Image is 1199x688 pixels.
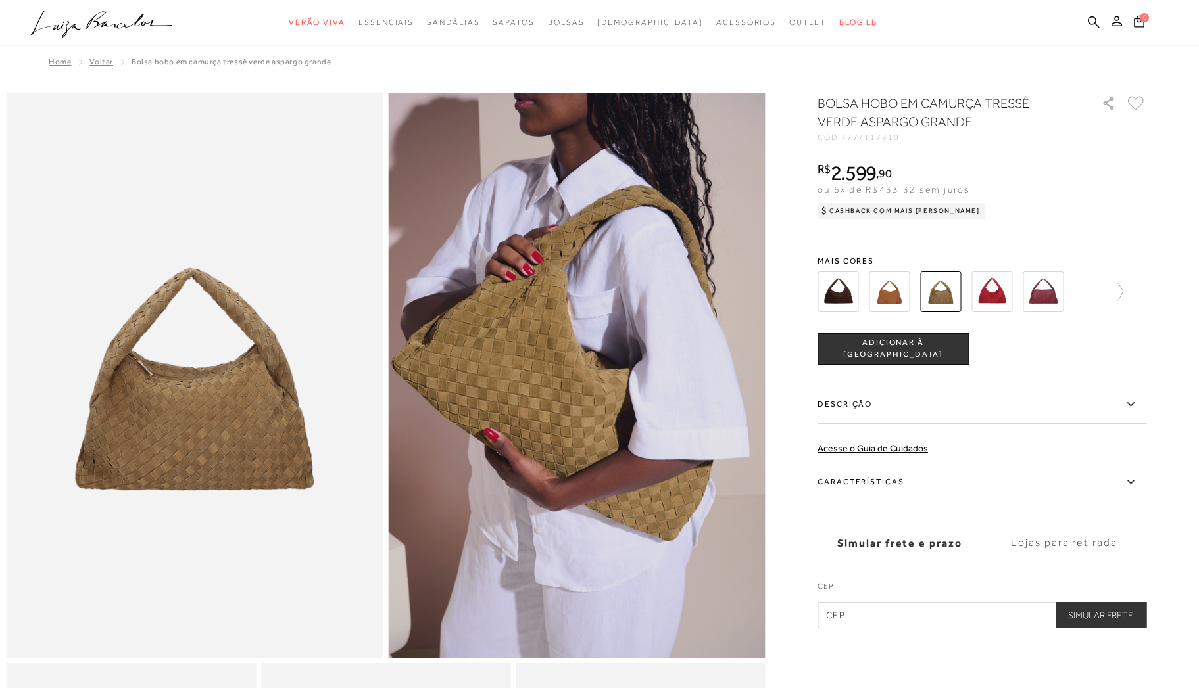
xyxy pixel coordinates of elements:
[1055,602,1146,628] button: Simular Frete
[493,18,534,27] span: Sapatos
[818,333,969,365] button: ADICIONAR À [GEOGRAPHIC_DATA]
[1023,271,1064,312] img: BOLSA HOBO EM COURO MARSALA GRANDE
[839,18,877,27] span: BLOG LB
[839,11,877,35] a: BLOG LB
[289,11,345,35] a: categoryNavScreenReaderText
[876,168,891,179] i: ,
[818,463,1146,501] label: Características
[89,57,113,66] a: Voltar
[716,11,776,35] a: categoryNavScreenReaderText
[818,163,831,175] i: R$
[597,18,703,27] span: [DEMOGRAPHIC_DATA]
[818,443,928,453] a: Acesse o Guia de Cuidados
[818,386,1146,424] label: Descrição
[789,11,826,35] a: categoryNavScreenReaderText
[879,166,891,180] span: 90
[493,11,534,35] a: categoryNavScreenReaderText
[818,271,858,312] img: BOLSA HOBO EM CAMURÇA TRESSÊ CAFÉ GRANDE
[818,203,985,219] div: Cashback com Mais [PERSON_NAME]
[1130,14,1148,32] button: 0
[132,57,331,66] span: BOLSA HOBO EM CAMURÇA TRESSÊ VERDE ASPARGO GRANDE
[818,602,1146,628] input: CEP
[427,18,479,27] span: Sandálias
[818,580,1146,599] label: CEP
[358,11,414,35] a: categoryNavScreenReaderText
[818,337,968,360] span: ADICIONAR À [GEOGRAPHIC_DATA]
[818,257,1146,265] span: Mais cores
[1140,13,1149,22] span: 0
[841,133,900,142] span: 7777117810
[831,161,877,185] span: 2.599
[869,271,910,312] img: BOLSA HOBO EM CAMURÇA TRESSÊ CARAMELO GRANDE
[789,18,826,27] span: Outlet
[548,11,585,35] a: categoryNavScreenReaderText
[358,18,414,27] span: Essenciais
[597,11,703,35] a: noSubCategoriesText
[289,18,345,27] span: Verão Viva
[427,11,479,35] a: categoryNavScreenReaderText
[818,184,969,195] span: ou 6x de R$433,32 sem juros
[971,271,1012,312] img: BOLSA HOBO EM CAMURÇA TRESSÊ VERMELHO PIMENTA GRANDE
[716,18,776,27] span: Acessórios
[389,93,766,658] img: image
[818,94,1064,131] h1: BOLSA HOBO EM CAMURÇA TRESSÊ VERDE ASPARGO GRANDE
[920,271,961,312] img: BOLSA HOBO EM CAMURÇA TRESSÊ VERDE ASPARGO GRANDE
[49,57,71,66] a: Home
[818,133,1081,141] div: CÓD:
[818,526,982,561] label: Simular frete e prazo
[548,18,585,27] span: Bolsas
[7,93,383,658] img: image
[982,526,1146,561] label: Lojas para retirada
